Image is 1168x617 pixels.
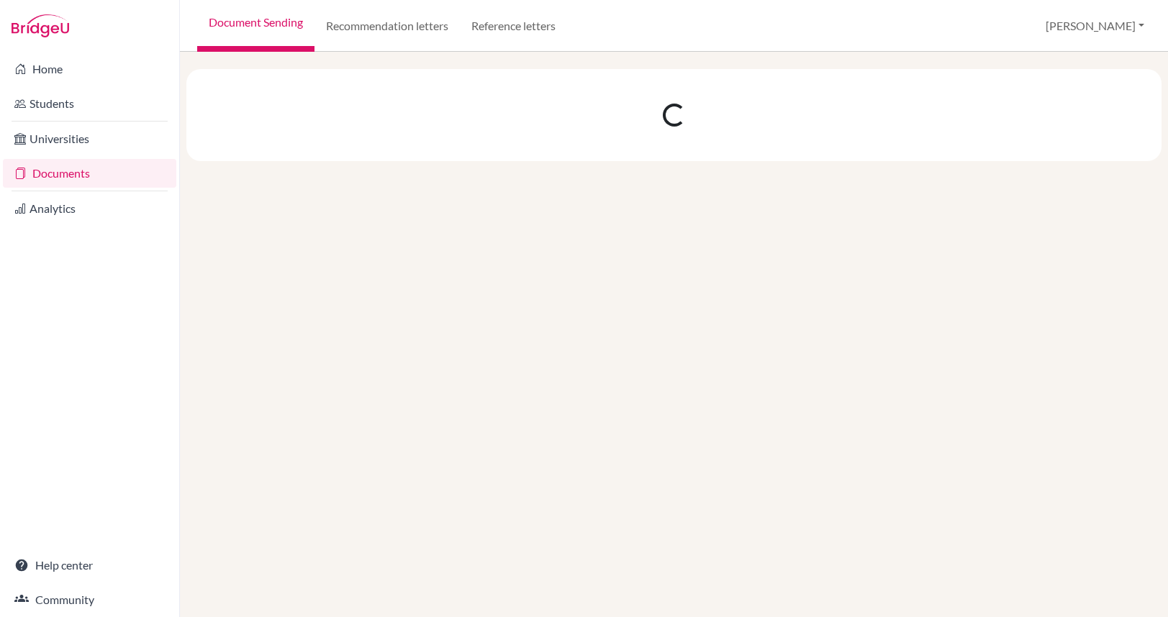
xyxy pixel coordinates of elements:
[3,55,176,83] a: Home
[3,124,176,153] a: Universities
[3,194,176,223] a: Analytics
[12,14,69,37] img: Bridge-U
[3,585,176,614] a: Community
[3,551,176,580] a: Help center
[1039,12,1151,40] button: [PERSON_NAME]
[3,89,176,118] a: Students
[3,159,176,188] a: Documents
